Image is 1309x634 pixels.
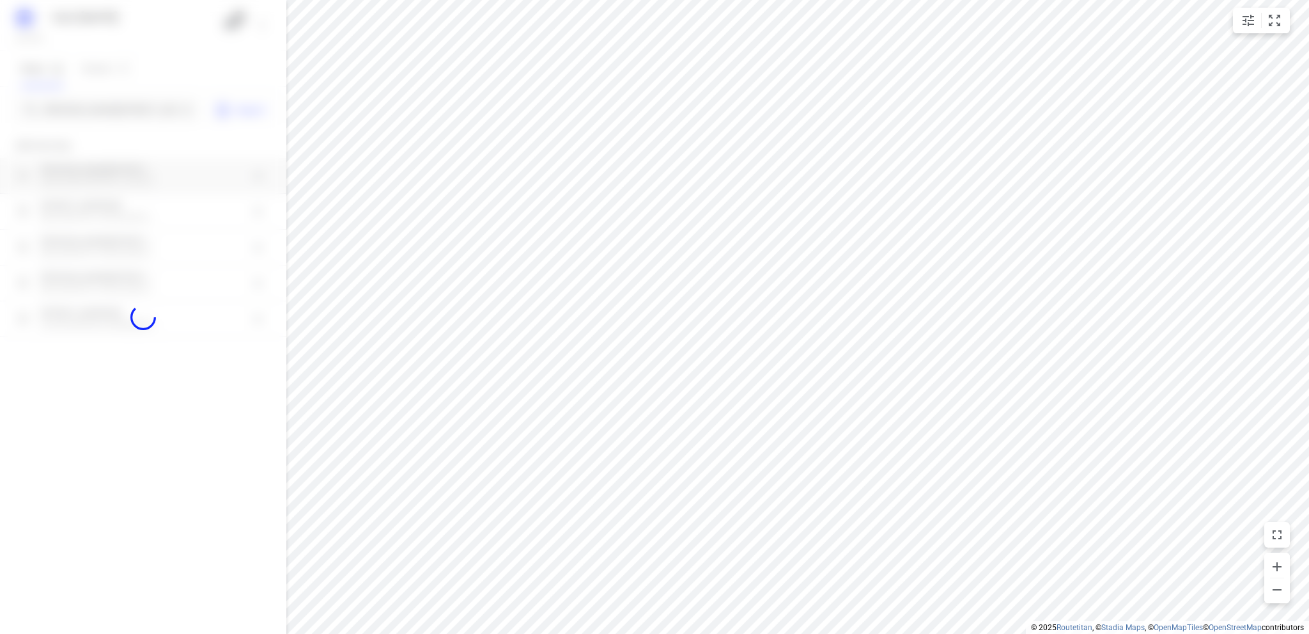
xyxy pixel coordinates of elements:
button: Map settings [1235,8,1261,33]
a: Stadia Maps [1101,623,1145,632]
div: small contained button group [1233,8,1290,33]
a: OpenMapTiles [1154,623,1203,632]
button: Fit zoom [1262,8,1287,33]
li: © 2025 , © , © © contributors [1031,623,1304,632]
a: OpenStreetMap [1209,623,1262,632]
a: Routetitan [1057,623,1092,632]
